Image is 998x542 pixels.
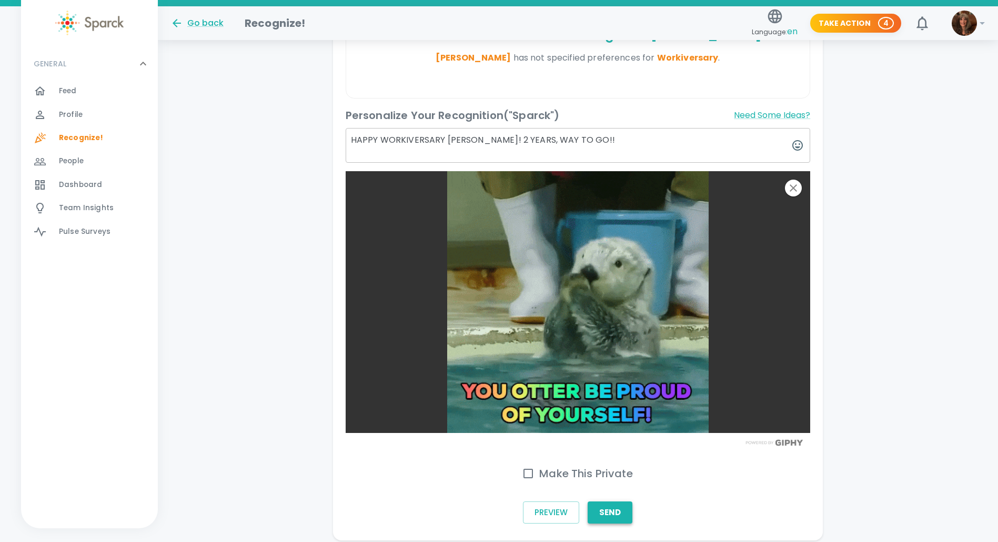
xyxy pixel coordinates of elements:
span: Dashboard [59,180,102,190]
a: Team Insights [21,196,158,220]
span: has not specified preferences for [513,52,719,64]
h6: Personalize Your Recognition ("Sparck") [346,107,560,124]
a: Recognize! [21,126,158,150]
a: Feed [21,80,158,103]
div: GENERAL [21,80,158,248]
a: Dashboard [21,173,158,196]
span: en [787,25,798,37]
button: Send [588,501,632,524]
textarea: HAPPY WORKIVERSARY [PERSON_NAME]! 2 YEARS, WAY TO GO!! [346,128,811,163]
img: Picture of Louann [952,11,977,36]
div: GENERAL [21,48,158,80]
a: Profile [21,103,158,126]
span: Feed [59,86,77,96]
p: 4 [883,18,889,28]
a: Sparck logo [21,11,158,35]
span: Workiversary [657,52,719,64]
a: Pulse Surveys [21,220,158,243]
button: Need Some Ideas? [734,107,810,124]
img: Powered by GIPHY [743,439,806,446]
span: People [59,156,84,166]
span: Team Insights [59,203,114,213]
p: What will make this most meaningful to [PERSON_NAME] ? [350,26,806,43]
p: GENERAL [34,58,66,69]
span: Pulse Surveys [59,226,110,237]
img: Sparck logo [55,11,124,35]
img: ely3apij36BJhoZ234 [346,171,811,433]
button: Preview [523,501,579,524]
span: Profile [59,110,83,120]
p: . [350,52,806,64]
button: Go back [170,17,224,29]
span: Recognize! [59,133,104,143]
a: People [21,150,158,173]
h6: Make This Private [539,465,633,482]
h1: Recognize! [245,15,306,32]
button: Take Action 4 [810,14,901,33]
span: Language: [752,25,798,39]
button: Language:en [748,5,802,42]
span: [PERSON_NAME] [436,52,511,64]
